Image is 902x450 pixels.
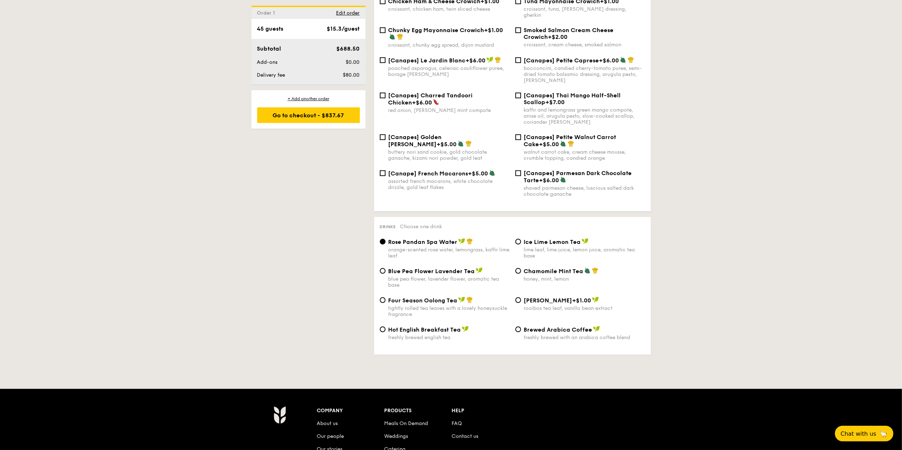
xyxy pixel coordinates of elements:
input: [Canapes] Petite Caprese+$6.00bocconcini, candied cherry-tomato puree, semi-dried tomato balsamic... [515,57,521,63]
span: $0.00 [346,59,360,65]
span: Blue Pea Flower Lavender Tea [388,268,475,275]
div: Help [452,406,519,416]
div: rooibos tea leaf, vanilla bean extract [524,305,645,311]
span: +$5.00 [437,141,457,148]
span: Rose Pandan Spa Water [388,239,458,245]
div: tightly rolled tea leaves with a lovely honeysuckle fragrance [388,305,510,317]
input: [Canapes] Thai Mango Half-Shell Scallop+$7.00kaffir and lemongrass green mango compote, anise oil... [515,93,521,98]
div: bocconcini, candied cherry-tomato puree, semi-dried tomato balsamic dressing, arugula pesto, [PER... [524,65,645,83]
img: icon-vegan.f8ff3823.svg [582,238,589,245]
span: $80.00 [343,72,360,78]
img: icon-vegan.f8ff3823.svg [458,297,465,303]
input: Four Season Oolong Teatightly rolled tea leaves with a lovely honeysuckle fragrance [380,297,386,303]
input: Hot English Breakfast Teafreshly brewed english tea [380,327,386,332]
span: Choose one drink [400,224,442,230]
div: croissant, tuna, [PERSON_NAME] dressing, gherkin [524,6,645,18]
input: Chamomile Mint Teahoney, mint, lemon [515,268,521,274]
img: AYc88T3wAAAABJRU5ErkJggg== [274,406,286,424]
img: icon-vegan.f8ff3823.svg [458,238,465,245]
input: Smoked Salmon Cream Cheese Crowich+$2.00croissant, cream cheese, smoked salmon [515,27,521,33]
div: Go to checkout - $837.67 [257,107,360,123]
a: Our people [317,434,344,440]
span: [Canapes] Thai Mango Half-Shell Scallop [524,92,621,106]
span: [Canapes] Golden [PERSON_NAME] [388,134,442,148]
div: buttery nori sand cookie, gold chocolate ganache, kizami nori powder, gold leaf [388,149,510,161]
span: +$5.00 [468,170,488,177]
img: icon-vegan.f8ff3823.svg [476,267,483,274]
span: [PERSON_NAME] [524,297,572,304]
img: icon-chef-hat.a58ddaea.svg [568,140,574,147]
input: [Canapes] Golden [PERSON_NAME]+$5.00buttery nori sand cookie, gold chocolate ganache, kizami nori... [380,134,386,140]
img: icon-vegan.f8ff3823.svg [486,57,494,63]
input: [Canapes] Petite Walnut Carrot Cake+$5.00walnut carrot cake, cream cheese mousse, crumble topping... [515,134,521,140]
div: honey, mint, lemon [524,276,645,282]
span: [Canapes] Petite Caprese [524,57,599,64]
img: icon-spicy.37a8142b.svg [433,99,439,105]
img: icon-vegetarian.fe4039eb.svg [620,57,626,63]
img: icon-chef-hat.a58ddaea.svg [465,140,472,147]
div: red onion, [PERSON_NAME] mint compote [388,107,510,113]
input: [Canapes] Le Jardin Blanc+$6.00poached asparagus, celeriac cauliflower puree, borage [PERSON_NAME] [380,57,386,63]
input: Brewed Arabica Coffeefreshly brewed with an arabica coffee blend [515,327,521,332]
span: +$6.00 [466,57,486,64]
a: Weddings [384,434,408,440]
span: Drinks [380,224,396,229]
span: +$2.00 [548,34,568,40]
span: Ice Lime Lemon Tea [524,239,581,245]
div: $15.3/guest [327,25,360,33]
span: Add-ons [257,59,278,65]
span: Chat with us [841,430,876,437]
span: [Canapes] Charred Tandoori Chicken [388,92,473,106]
img: icon-vegan.f8ff3823.svg [593,326,600,332]
span: +$6.00 [412,99,432,106]
div: croissant, chicken ham, twin sliced cheese [388,6,510,12]
span: +$7.00 [546,99,565,106]
img: icon-chef-hat.a58ddaea.svg [467,297,473,303]
img: icon-vegetarian.fe4039eb.svg [489,170,495,176]
div: + Add another order [257,96,360,102]
div: 45 guests [257,25,284,33]
input: [Canapes] Charred Tandoori Chicken+$6.00red onion, [PERSON_NAME] mint compote [380,93,386,98]
span: Order 1 [257,10,278,16]
div: blue pea flower, lavender flower, aromatic tea base [388,276,510,288]
img: icon-chef-hat.a58ddaea.svg [592,267,598,274]
img: icon-vegetarian.fe4039eb.svg [560,177,566,183]
div: freshly brewed english tea [388,334,510,341]
span: +$1.00 [484,27,503,34]
img: icon-vegan.f8ff3823.svg [592,297,599,303]
input: Rose Pandan Spa Waterorange-scented rose water, lemongrass, kaffir lime leaf [380,239,386,245]
div: poached asparagus, celeriac cauliflower puree, borage [PERSON_NAME] [388,65,510,77]
div: kaffir and lemongrass green mango compote, anise oil, arugula pesto, slow-cooked scallop, coriand... [524,107,645,125]
span: Four Season Oolong Tea [388,297,458,304]
span: 🦙 [879,430,888,438]
div: walnut carrot cake, cream cheese mousse, crumble topping, candied orange [524,149,645,161]
span: +$6.00 [539,177,559,184]
input: Chunky Egg Mayonnaise Crowich+$1.00croissant, chunky egg spread, dijon mustard [380,27,386,33]
input: Ice Lime Lemon Tealime leaf, lime juice, lemon juice, aromatic tea base [515,239,521,245]
img: icon-vegan.f8ff3823.svg [462,326,469,332]
div: lime leaf, lime juice, lemon juice, aromatic tea base [524,247,645,259]
img: icon-vegetarian.fe4039eb.svg [458,140,464,147]
span: Subtotal [257,45,281,52]
span: Hot English Breakfast Tea [388,326,461,333]
img: icon-chef-hat.a58ddaea.svg [397,34,403,40]
input: [PERSON_NAME]+$1.00rooibos tea leaf, vanilla bean extract [515,297,521,303]
div: Products [384,406,452,416]
img: icon-vegetarian.fe4039eb.svg [560,140,566,147]
span: Edit order [336,10,360,16]
span: [Canape] French Macarons [388,170,468,177]
div: Company [317,406,384,416]
span: [Canapes] Le Jardin Blanc [388,57,466,64]
div: assorted french macarons, white chocolate drizzle, gold leaf flakes [388,178,510,190]
div: croissant, cream cheese, smoked salmon [524,42,645,48]
span: [Canapes] Parmesan Dark Chocolate Tarte [524,170,632,184]
input: [Canape] French Macarons+$5.00assorted french macarons, white chocolate drizzle, gold leaf flakes [380,170,386,176]
span: Chamomile Mint Tea [524,268,584,275]
div: shaved parmesan cheese, luscious salted dark chocolate ganache [524,185,645,197]
input: [Canapes] Parmesan Dark Chocolate Tarte+$6.00shaved parmesan cheese, luscious salted dark chocola... [515,170,521,176]
span: $688.50 [336,45,360,52]
a: Contact us [452,434,478,440]
img: icon-chef-hat.a58ddaea.svg [467,238,473,245]
div: croissant, chunky egg spread, dijon mustard [388,42,510,48]
span: +$5.00 [539,141,559,148]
